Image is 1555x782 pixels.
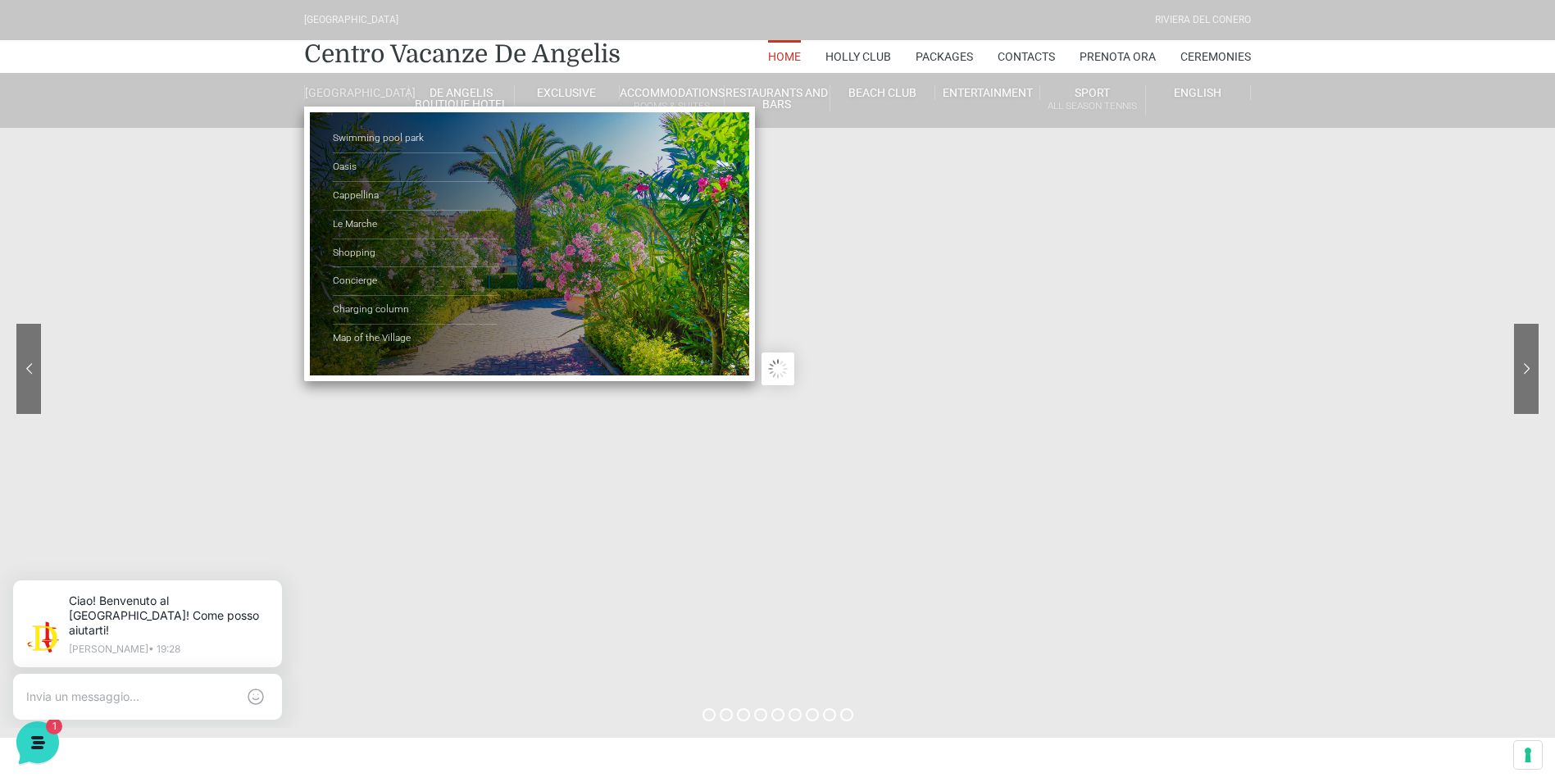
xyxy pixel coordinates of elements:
p: ora [286,157,302,172]
span: 1 [164,525,175,536]
a: Swimming pool park [333,125,497,153]
a: Contacts [998,40,1055,73]
p: Ciao! Benvenuto al [GEOGRAPHIC_DATA]! Come posso aiutarti! [79,33,279,77]
button: 1Messaggi [114,526,215,564]
a: Packages [916,40,973,73]
a: Oasis [333,153,497,182]
span: English [1174,86,1221,99]
a: AccommodationsRooms & Suites [620,85,725,116]
a: [PERSON_NAME]Ciao! Benvenuto al [GEOGRAPHIC_DATA]! Come posso aiutarti!ora1 [20,151,308,200]
a: [GEOGRAPHIC_DATA] [304,85,409,100]
a: Home [768,40,801,73]
input: Cerca un articolo... [37,307,268,324]
a: Entertainment [935,85,1040,100]
a: Apri Centro Assistenza [175,272,302,285]
a: Beach Club [830,85,935,100]
a: Shopping [333,239,497,268]
a: de angelis boutique hotel [409,85,514,111]
a: English [1146,85,1251,100]
a: Le Marche [333,211,497,239]
img: light [26,159,59,192]
a: Concierge [333,267,497,296]
p: Messaggi [142,549,186,564]
a: Restaurants and Bars [725,85,830,111]
p: [PERSON_NAME] • 19:28 [79,84,279,93]
a: SportAll Season Tennis [1040,85,1145,116]
iframe: Customerly Messenger Launcher [13,718,62,767]
div: Riviera Del Conero [1155,12,1251,28]
p: Ciao! Benvenuto al [GEOGRAPHIC_DATA]! Come posso aiutarti! [69,177,275,193]
span: 1 [285,177,302,193]
p: Home [49,549,77,564]
img: light [36,61,69,93]
button: Home [13,526,114,564]
a: Prenota Ora [1080,40,1156,73]
button: Inizia una conversazione [26,207,302,239]
button: Aiuto [214,526,315,564]
span: Inizia una conversazione [107,216,242,230]
small: Rooms & Suites [620,98,724,114]
div: [GEOGRAPHIC_DATA] [304,12,398,28]
small: All Season Tennis [1040,98,1144,114]
a: Ceremonies [1180,40,1251,73]
a: [DEMOGRAPHIC_DATA] tutto [146,131,302,144]
p: La nostra missione è rendere la tua esperienza straordinaria! [13,72,275,105]
a: Exclusive [515,85,620,100]
a: Centro Vacanze De Angelis [304,38,621,70]
a: Holly Club [825,40,891,73]
a: Cappellina [333,182,497,211]
a: Charging column [333,296,497,325]
a: Map of the Village [333,325,497,352]
button: Le tue preferenze relative al consenso per le tecnologie di tracciamento [1514,741,1542,769]
span: [PERSON_NAME] [69,157,275,174]
p: Aiuto [252,549,276,564]
span: Trova una risposta [26,272,128,285]
span: Le tue conversazioni [26,131,139,144]
h2: Ciao da De Angelis Resort 👋 [13,13,275,66]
